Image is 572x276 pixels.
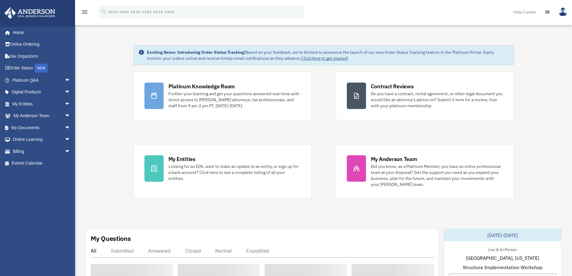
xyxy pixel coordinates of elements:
span: Structure Implementation Workshop [463,264,542,271]
span: arrow_drop_down [65,74,77,86]
a: Tax Organizers [4,50,80,62]
div: Looking for an EIN, want to make an update to an entity, or sign up for a bank account? Click her... [168,163,301,181]
div: [DATE]-[DATE] [444,229,561,241]
span: arrow_drop_down [65,134,77,146]
a: My Entitiesarrow_drop_down [4,98,80,110]
a: menu [81,11,88,16]
div: Based on your feedback, we're thrilled to announce the launch of our new Order Status Tracking fe... [147,49,509,61]
span: arrow_drop_down [65,110,77,122]
span: arrow_drop_down [65,98,77,110]
span: [GEOGRAPHIC_DATA], [US_STATE] [466,254,539,262]
span: arrow_drop_down [65,122,77,134]
span: arrow_drop_down [65,86,77,99]
a: Online Ordering [4,38,80,50]
div: Expedited [246,248,269,254]
img: User Pic [558,8,567,16]
a: Contract Reviews Do you have a contract, rental agreement, or other legal document you would like... [336,71,514,120]
div: My Anderson Team [371,155,417,163]
a: Events Calendar [4,157,80,169]
a: My Anderson Teamarrow_drop_down [4,110,80,122]
a: My Entities Looking for an EIN, want to make an update to an entity, or sign up for a bank accoun... [133,144,312,199]
i: search [100,8,107,15]
a: Platinum Knowledge Room Further your learning and get your questions answered real-time with dire... [133,71,312,120]
div: Did you know, as a Platinum Member, you have an entire professional team at your disposal? Get th... [371,163,503,187]
a: Digital Productsarrow_drop_down [4,86,80,98]
a: Home [4,26,77,38]
img: Anderson Advisors Platinum Portal [3,7,57,19]
i: menu [81,8,88,16]
div: Submitted [111,248,134,254]
a: Order StatusNEW [4,62,80,74]
div: My Entities [168,155,195,163]
div: Closed [185,248,201,254]
a: My Anderson Team Did you know, as a Platinum Member, you have an entire professional team at your... [336,144,514,199]
div: Further your learning and get your questions answered real-time with direct access to [PERSON_NAM... [168,91,301,109]
div: Live & In-Person [483,246,522,252]
span: arrow_drop_down [65,145,77,158]
div: Platinum Knowledge Room [168,83,235,90]
div: Do you have a contract, rental agreement, or other legal document you would like an attorney's ad... [371,91,503,109]
div: My Questions [91,234,131,243]
div: Answered [148,248,171,254]
div: All [91,248,96,254]
a: My Documentsarrow_drop_down [4,122,80,134]
a: Online Learningarrow_drop_down [4,134,80,146]
a: Click Here to get started! [301,56,348,61]
div: Contract Reviews [371,83,414,90]
div: NEW [35,64,48,73]
a: Billingarrow_drop_down [4,145,80,157]
a: Platinum Q&Aarrow_drop_down [4,74,80,86]
strong: Exciting News: Introducing Order Status Tracking! [147,50,245,55]
div: Normal [215,248,232,254]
